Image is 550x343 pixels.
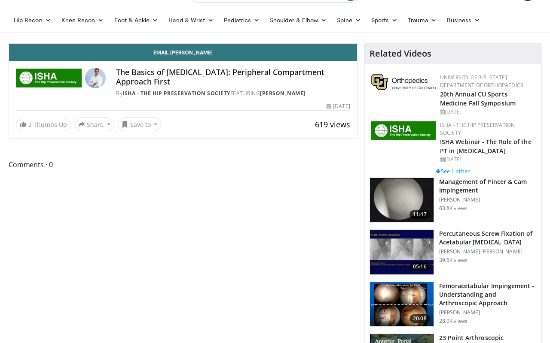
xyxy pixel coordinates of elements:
a: University of [US_STATE] Department of Orthopaedics [440,74,523,89]
a: [PERSON_NAME] [260,90,306,97]
a: Pediatrics [219,12,265,29]
a: Sports [366,12,403,29]
a: Email [PERSON_NAME] [9,44,357,61]
div: [DATE] [440,108,534,116]
a: 11:47 Management of Pincer & Cam Impingement [PERSON_NAME] 63.8K views [370,178,536,223]
a: Knee Recon [56,12,109,29]
p: [PERSON_NAME] [PERSON_NAME] [439,248,536,255]
img: a9f71565-a949-43e5-a8b1-6790787a27eb.jpg.150x105_q85_autocrop_double_scale_upscale_version-0.2.jpg [371,121,436,140]
span: 2 [28,120,32,129]
a: ISHA - The Hip Preservation Society [122,90,230,97]
button: Save to [118,117,162,131]
span: 05:16 [409,262,430,271]
a: ISHA Webinar - The Role of the PT in [MEDICAL_DATA] [440,138,532,155]
p: [PERSON_NAME] [439,309,536,316]
span: 619 views [315,119,350,129]
a: Spine [332,12,366,29]
div: By FEATURING [116,90,350,97]
p: 63.8K views [439,205,467,212]
h3: Management of Pincer & Cam Impingement [439,178,536,195]
a: Shoulder & Elbow [265,12,332,29]
p: 28.0K views [439,318,467,325]
video-js: Video Player [9,43,357,44]
h4: The Basics of [MEDICAL_DATA]: Peripheral Compartment Approach First [116,68,350,86]
span: 11:47 [409,210,430,219]
a: Hip Recon [9,12,56,29]
a: ISHA - The Hip Preservation Society [440,121,515,136]
div: [DATE] [440,156,534,163]
div: [DATE] [327,102,350,110]
a: 05:16 Percutaneous Screw Fixation of Acetabular [MEDICAL_DATA] [PERSON_NAME] [PERSON_NAME] 39.6K ... [370,229,536,275]
a: See 1 other [436,167,470,175]
img: 134112_0000_1.png.150x105_q85_crop-smart_upscale.jpg [370,230,434,274]
img: 38483_0000_3.png.150x105_q85_crop-smart_upscale.jpg [370,178,434,223]
img: 355603a8-37da-49b6-856f-e00d7e9307d3.png.150x105_q85_autocrop_double_scale_upscale_version-0.2.png [371,74,436,90]
h3: Femoracetabular Impingement - Understanding and Arthroscopic Approach [439,282,536,307]
h3: Percutaneous Screw Fixation of Acetabular [MEDICAL_DATA] [439,229,536,247]
span: 20:08 [409,314,430,323]
a: Foot & Ankle [109,12,164,29]
a: 20th Annual CU Sports Medicine Fall Symposium [440,90,516,107]
p: 39.6K views [439,257,467,264]
img: Avatar [85,68,106,88]
a: Hand & Wrist [163,12,219,29]
a: Business [442,12,486,29]
a: 2 Thumbs Up [16,118,71,131]
h4: Related Videos [370,48,431,59]
img: ISHA - The Hip Preservation Society [16,68,82,88]
p: [PERSON_NAME] [439,196,536,203]
a: Trauma [403,12,442,29]
img: 410288_3.png.150x105_q85_crop-smart_upscale.jpg [370,282,434,327]
a: 20:08 Femoracetabular Impingement - Understanding and Arthroscopic Approach [PERSON_NAME] 28.0K v... [370,282,536,327]
span: Comments 0 [9,159,357,170]
button: Share [74,117,114,131]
